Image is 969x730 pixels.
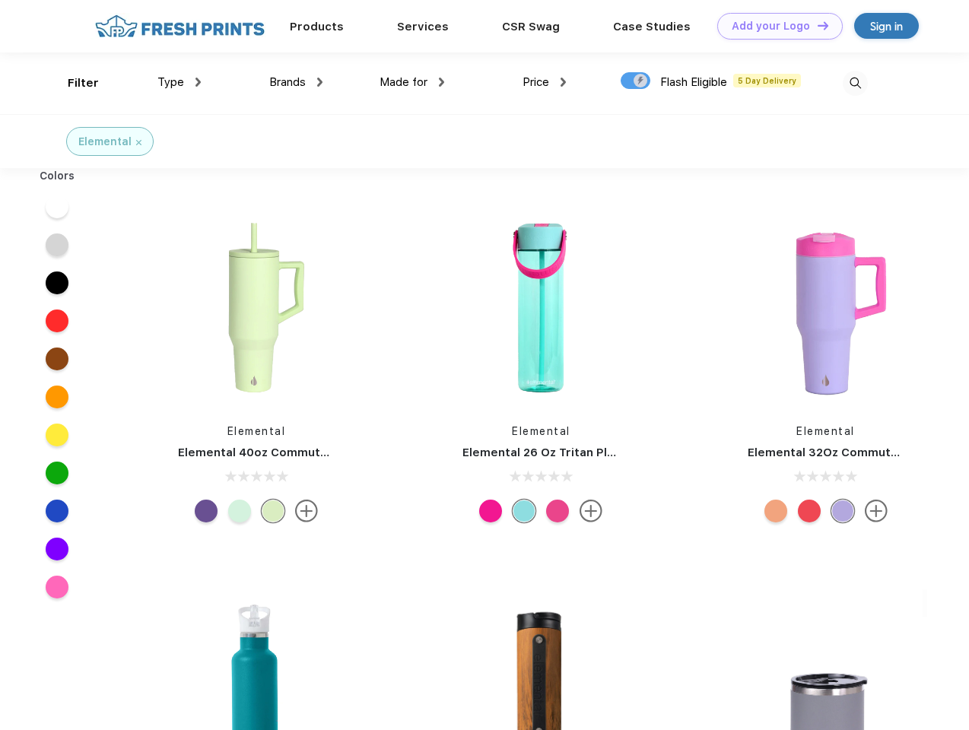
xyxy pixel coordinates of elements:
[397,20,449,33] a: Services
[865,500,888,522] img: more.svg
[317,78,322,87] img: dropdown.png
[28,168,87,184] div: Colors
[290,20,344,33] a: Products
[269,75,306,89] span: Brands
[523,75,549,89] span: Price
[561,78,566,87] img: dropdown.png
[831,500,854,522] div: Lilac Tie Dye
[91,13,269,40] img: fo%20logo%202.webp
[580,500,602,522] img: more.svg
[725,206,927,408] img: func=resize&h=266
[78,134,132,150] div: Elemental
[157,75,184,89] span: Type
[178,446,384,459] a: Elemental 40oz Commuter Tumbler
[546,500,569,522] div: Pink Checkers
[440,206,642,408] img: func=resize&h=266
[439,78,444,87] img: dropdown.png
[660,75,727,89] span: Flash Eligible
[380,75,427,89] span: Made for
[748,446,955,459] a: Elemental 32Oz Commuter Tumbler
[228,500,251,522] div: Aurora Glow
[155,206,357,408] img: func=resize&h=266
[68,75,99,92] div: Filter
[195,78,201,87] img: dropdown.png
[227,425,286,437] a: Elemental
[798,500,821,522] div: Red
[479,500,502,522] div: Hot pink
[136,140,141,145] img: filter_cancel.svg
[195,500,218,522] div: Purple
[502,20,560,33] a: CSR Swag
[512,425,570,437] a: Elemental
[262,500,284,522] div: Key Lime
[764,500,787,522] div: Peach Sunrise
[462,446,714,459] a: Elemental 26 Oz Tritan Plastic Water Bottle
[796,425,855,437] a: Elemental
[843,71,868,96] img: desktop_search.svg
[295,500,318,522] img: more.svg
[818,21,828,30] img: DT
[870,17,903,35] div: Sign in
[854,13,919,39] a: Sign in
[732,20,810,33] div: Add your Logo
[733,74,801,87] span: 5 Day Delivery
[513,500,535,522] div: Berry breeze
